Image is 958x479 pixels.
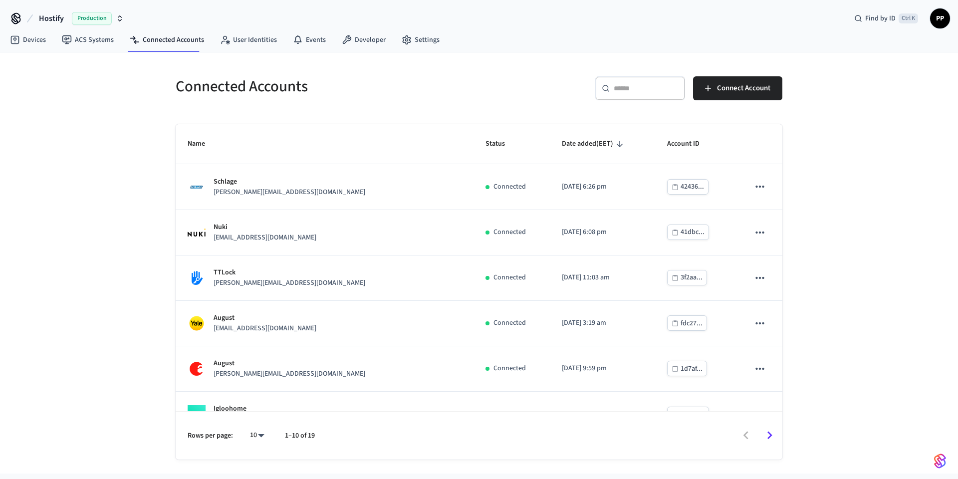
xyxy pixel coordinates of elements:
[493,182,526,192] p: Connected
[681,181,704,193] div: 42436...
[214,267,365,278] p: TTLock
[188,178,206,196] img: Schlage Logo, Square
[214,187,365,198] p: [PERSON_NAME][EMAIL_ADDRESS][DOMAIN_NAME]
[899,13,918,23] span: Ctrl K
[562,136,626,152] span: Date added(EET)
[493,409,526,420] p: Connected
[188,269,206,287] img: TTLock Logo, Square
[54,31,122,49] a: ACS Systems
[934,453,946,469] img: SeamLogoGradient.69752ec5.svg
[188,314,206,332] img: Yale Logo, Square
[485,136,518,152] span: Status
[693,76,782,100] button: Connect Account
[758,424,781,447] button: Go to next page
[865,13,896,23] span: Find by ID
[188,431,233,441] p: Rows per page:
[188,136,218,152] span: Name
[562,272,643,283] p: [DATE] 11:03 am
[667,270,707,285] button: 3f2aa...
[493,318,526,328] p: Connected
[214,278,365,288] p: [PERSON_NAME][EMAIL_ADDRESS][DOMAIN_NAME]
[212,31,285,49] a: User Identities
[667,179,709,195] button: 42436...
[717,82,770,95] span: Connect Account
[667,407,709,422] button: 93d74...
[394,31,448,49] a: Settings
[493,227,526,238] p: Connected
[846,9,926,27] div: Find by IDCtrl K
[562,318,643,328] p: [DATE] 3:19 am
[667,315,707,331] button: fdc27...
[681,226,705,239] div: 41dbc...
[493,363,526,374] p: Connected
[2,31,54,49] a: Devices
[562,409,643,420] p: [DATE] 1:53 am
[667,136,713,152] span: Account ID
[562,363,643,374] p: [DATE] 9:59 pm
[681,317,703,330] div: fdc27...
[562,182,643,192] p: [DATE] 6:26 pm
[214,313,316,323] p: August
[562,227,643,238] p: [DATE] 6:08 pm
[214,369,365,379] p: [PERSON_NAME][EMAIL_ADDRESS][DOMAIN_NAME]
[285,31,334,49] a: Events
[930,8,950,28] button: PP
[667,225,709,240] button: 41dbc...
[214,404,316,414] p: Igloohome
[188,229,206,237] img: Nuki Logo, Square
[39,12,64,24] span: Hostify
[214,233,316,243] p: [EMAIL_ADDRESS][DOMAIN_NAME]
[214,222,316,233] p: Nuki
[188,405,206,423] img: igloohome_logo
[72,12,112,25] span: Production
[245,428,269,443] div: 10
[493,272,526,283] p: Connected
[681,363,703,375] div: 1d7af...
[681,408,705,421] div: 93d74...
[188,360,206,378] img: August Logo, Square
[681,271,703,284] div: 3f2aa...
[214,323,316,334] p: [EMAIL_ADDRESS][DOMAIN_NAME]
[214,358,365,369] p: August
[931,9,949,27] span: PP
[122,31,212,49] a: Connected Accounts
[334,31,394,49] a: Developer
[667,361,707,376] button: 1d7af...
[285,431,315,441] p: 1–10 of 19
[214,177,365,187] p: Schlage
[176,76,473,97] h5: Connected Accounts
